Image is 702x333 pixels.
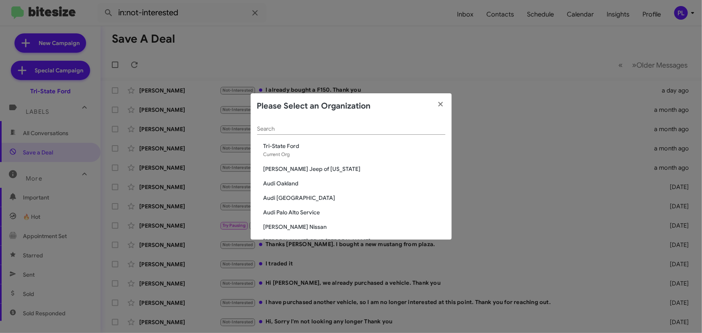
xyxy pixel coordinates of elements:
[264,223,445,231] span: [PERSON_NAME] Nissan
[264,208,445,216] span: Audi Palo Alto Service
[264,179,445,187] span: Audi Oakland
[264,165,445,173] span: [PERSON_NAME] Jeep of [US_STATE]
[264,194,445,202] span: Audi [GEOGRAPHIC_DATA]
[264,237,445,245] span: [PERSON_NAME] CDJR [PERSON_NAME]
[264,142,445,150] span: Tri-State Ford
[264,151,290,157] span: Current Org
[257,100,371,113] h2: Please Select an Organization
